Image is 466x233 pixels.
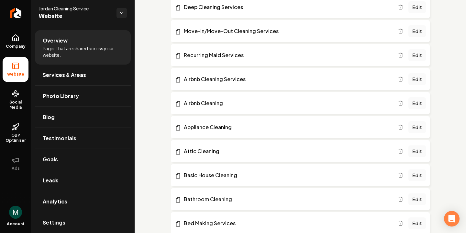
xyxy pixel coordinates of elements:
[408,73,426,85] a: Edit
[39,12,111,21] span: Website
[43,37,68,44] span: Overview
[3,118,28,148] a: GBP Optimizer
[175,219,398,227] a: Bed Making Services
[3,151,28,176] button: Ads
[9,166,22,171] span: Ads
[5,72,27,77] span: Website
[35,149,131,170] a: Goals
[43,92,79,100] span: Photo Library
[7,221,25,227] span: Account
[35,212,131,233] a: Settings
[35,170,131,191] a: Leads
[175,3,398,11] a: Deep Cleaning Services
[175,123,398,131] a: Appliance Cleaning
[408,49,426,61] a: Edit
[444,211,460,227] div: Open Intercom Messenger
[10,8,22,18] img: Rebolt Logo
[3,100,28,110] span: Social Media
[35,191,131,212] a: Analytics
[175,171,398,179] a: Basic House Cleaning
[9,206,22,219] button: Open user button
[408,97,426,109] a: Edit
[35,65,131,85] a: Services & Areas
[175,75,398,83] a: Airbnb Cleaning Services
[175,51,398,59] a: Recurring Maid Services
[43,113,55,121] span: Blog
[43,198,67,205] span: Analytics
[3,44,28,49] span: Company
[408,169,426,181] a: Edit
[43,155,58,163] span: Goals
[408,1,426,13] a: Edit
[35,86,131,106] a: Photo Library
[3,85,28,115] a: Social Media
[43,71,86,79] span: Services & Areas
[175,99,398,107] a: Airbnb Cleaning
[408,217,426,229] a: Edit
[3,29,28,54] a: Company
[408,145,426,157] a: Edit
[35,128,131,149] a: Testimonials
[175,195,398,203] a: Bathroom Cleaning
[43,134,76,142] span: Testimonials
[408,193,426,205] a: Edit
[35,107,131,128] a: Blog
[3,133,28,143] span: GBP Optimizer
[408,121,426,133] a: Edit
[408,25,426,37] a: Edit
[43,177,59,184] span: Leads
[9,206,22,219] img: Mohammad ALSHARU
[39,5,111,12] span: Jordan Cleaning Service
[175,27,398,35] a: Move-In/Move-Out Cleaning Services
[175,147,398,155] a: Attic Cleaning
[43,219,65,227] span: Settings
[43,45,123,58] span: Pages that are shared across your website.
